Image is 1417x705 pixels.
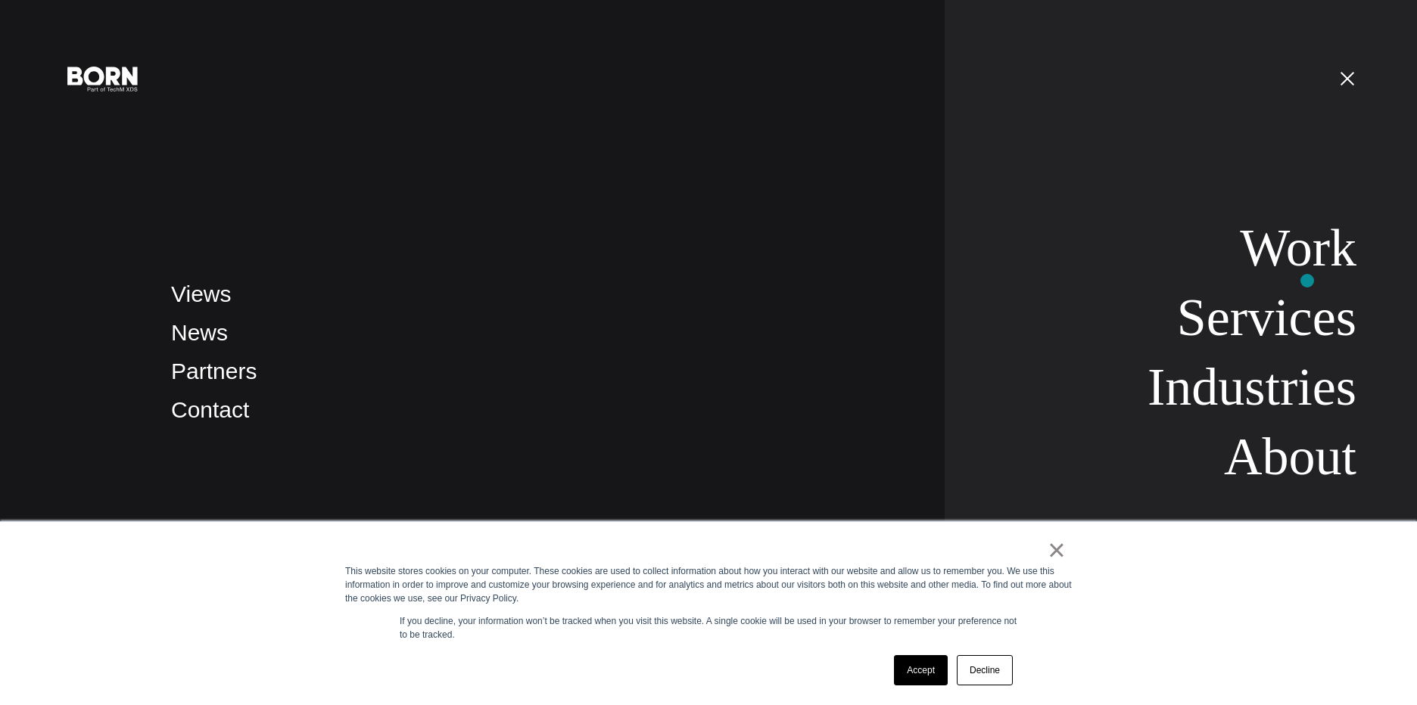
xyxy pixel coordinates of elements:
a: Views [171,281,231,306]
p: If you decline, your information won’t be tracked when you visit this website. A single cookie wi... [400,614,1017,641]
button: Open [1329,62,1366,94]
div: This website stores cookies on your computer. These cookies are used to collect information about... [345,564,1072,605]
a: Work [1240,219,1356,277]
a: Industries [1148,358,1356,416]
a: Contact [171,397,249,422]
a: Decline [957,655,1013,685]
a: About [1224,427,1356,486]
a: × [1048,543,1066,557]
a: Accept [894,655,948,685]
a: News [171,320,228,345]
a: Partners [171,359,257,384]
a: Services [1177,288,1356,346]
